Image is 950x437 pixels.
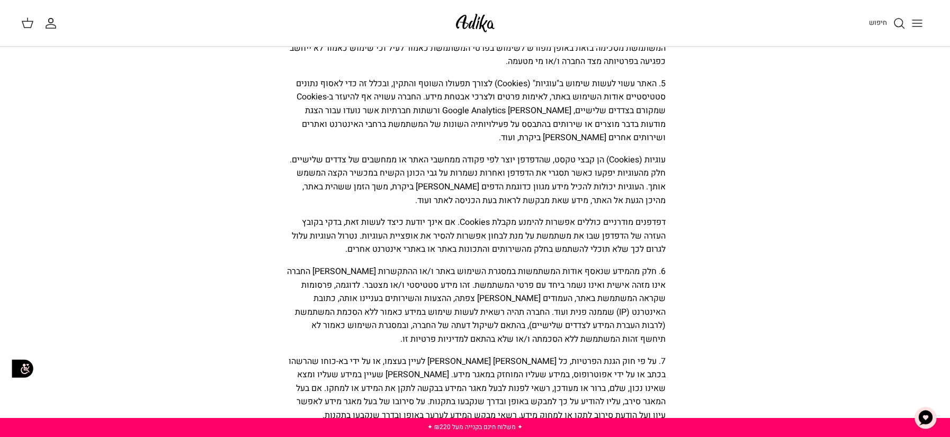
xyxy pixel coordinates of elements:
a: ✦ משלוח חינם בקנייה מעל ₪220 ✦ [427,422,523,432]
span: עוגיות (Cookies) הן קבצי טקסט, שהדפדפן יוצר לפי פקודה ממחשבי האתר או ממחשבים של צדדים שלישיים. חל... [290,153,666,207]
img: accessibility_icon02.svg [8,354,37,383]
a: חיפוש [869,17,906,30]
a: החשבון שלי [44,17,61,30]
button: צ'אט [910,402,942,434]
span: 6. חלק מהמידע שנאסף אודות המשתמשות במסגרת השימוש באתר ו/או ההתקשרות [PERSON_NAME] החברה אינו מזהה... [287,265,666,345]
img: Adika IL [453,11,498,35]
span: 7. על פי חוק הגנת הפרטיות, כל [PERSON_NAME] [PERSON_NAME] לעיין בעצמו, או על ידי בא-כוחו שהרשהו ב... [289,355,666,422]
span: חיפוש [869,17,887,28]
button: Toggle menu [906,12,929,35]
span: דפדפנים מודרניים כוללים אפשרות להימנע מקבלת Cookies. אם אינך יודעת כיצד לעשות זאת, בדקי בקובץ העז... [292,216,666,256]
span: 5. האתר עשוי לעשות שימוש ב"עוגיות" (Cookies) לצורך תפעולו השוטף והתקין, ובכלל זה כדי לאסוף נתונים... [296,77,666,144]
